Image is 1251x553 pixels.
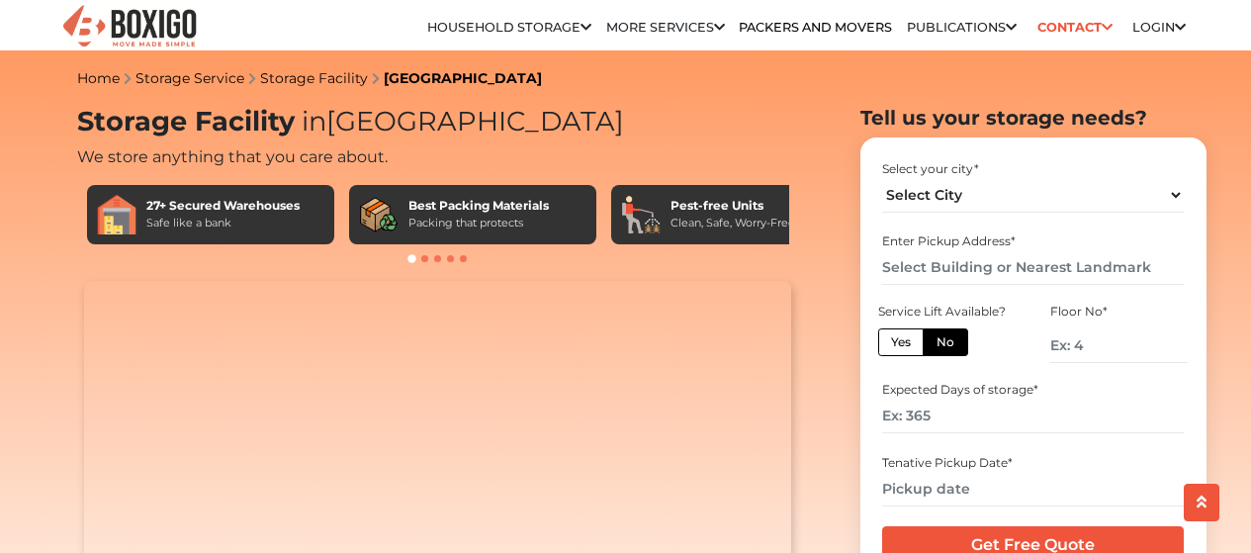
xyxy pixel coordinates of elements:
div: 27+ Secured Warehouses [146,197,300,215]
img: 27+ Secured Warehouses [97,195,136,234]
input: Ex: 4 [1050,328,1187,363]
img: Pest-free Units [621,195,661,234]
div: Enter Pickup Address [882,232,1184,250]
img: Best Packing Materials [359,195,399,234]
a: [GEOGRAPHIC_DATA] [384,69,542,87]
a: More services [606,20,725,35]
h2: Tell us your storage needs? [860,106,1206,130]
div: Select your city [882,160,1184,178]
a: Home [77,69,120,87]
div: Pest-free Units [670,197,795,215]
a: Storage Facility [260,69,368,87]
div: Packing that protects [408,215,549,231]
span: in [302,105,326,138]
input: Pickup date [882,472,1184,507]
label: Yes [878,328,924,356]
div: Safe like a bank [146,215,300,231]
a: Household Storage [427,20,591,35]
a: Publications [907,20,1017,35]
img: Boxigo [60,3,199,51]
div: Service Lift Available? [878,303,1015,321]
a: Storage Service [135,69,244,87]
span: We store anything that you care about. [77,147,388,166]
div: Floor No [1050,303,1187,321]
a: Contact [1030,12,1118,43]
div: Best Packing Materials [408,197,549,215]
button: scroll up [1184,484,1219,521]
input: Ex: 365 [882,399,1184,433]
span: [GEOGRAPHIC_DATA] [295,105,624,138]
input: Select Building or Nearest Landmark [882,250,1184,285]
div: Tenative Pickup Date [882,454,1184,472]
label: No [923,328,968,356]
a: Packers and Movers [739,20,892,35]
div: Clean, Safe, Worry-Free [670,215,795,231]
h1: Storage Facility [77,106,799,138]
a: Login [1132,20,1186,35]
div: Expected Days of storage [882,381,1184,399]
